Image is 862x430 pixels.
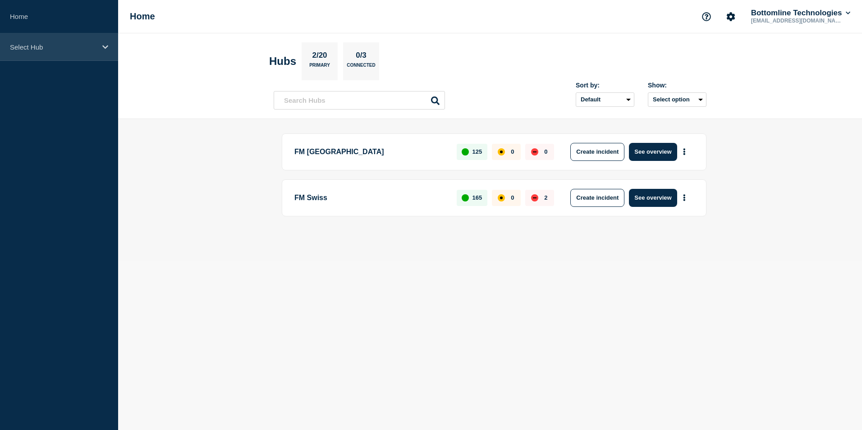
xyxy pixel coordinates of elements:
div: affected [498,194,505,201]
button: Account settings [721,7,740,26]
p: 125 [472,148,482,155]
h1: Home [130,11,155,22]
p: Primary [309,63,330,72]
button: Create incident [570,189,624,207]
h2: Hubs [269,55,296,68]
button: See overview [629,143,677,161]
p: 0 [511,148,514,155]
button: Support [697,7,716,26]
div: Sort by: [576,82,634,89]
p: Connected [347,63,375,72]
button: Create incident [570,143,624,161]
p: 2 [544,194,547,201]
div: down [531,194,538,201]
p: 0 [511,194,514,201]
button: More actions [679,189,690,206]
p: FM [GEOGRAPHIC_DATA] [294,143,446,161]
p: [EMAIL_ADDRESS][DOMAIN_NAME] [749,18,843,24]
p: Select Hub [10,43,96,51]
p: 2/20 [309,51,330,63]
p: FM Swiss [294,189,446,207]
div: affected [498,148,505,156]
div: down [531,148,538,156]
p: 0/3 [353,51,370,63]
div: up [462,194,469,201]
select: Sort by [576,92,634,107]
p: 0 [544,148,547,155]
button: See overview [629,189,677,207]
button: Bottomline Technologies [749,9,852,18]
div: up [462,148,469,156]
div: Show: [648,82,706,89]
button: Select option [648,92,706,107]
input: Search Hubs [274,91,445,110]
button: More actions [679,143,690,160]
p: 165 [472,194,482,201]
